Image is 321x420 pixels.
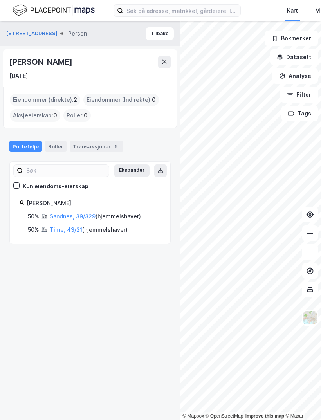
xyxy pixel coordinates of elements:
a: Time, 43/21 [50,226,82,233]
input: Søk [23,165,109,177]
div: [PERSON_NAME] [9,56,74,68]
div: Roller [45,141,67,152]
button: Ekspander [114,164,150,177]
div: Transaksjoner [70,141,123,152]
a: OpenStreetMap [206,413,243,419]
div: Roller : [63,109,91,122]
div: 6 [112,142,120,150]
span: 0 [152,95,156,105]
button: [STREET_ADDRESS] [6,30,59,38]
span: 0 [53,111,57,120]
button: Datasett [270,49,318,65]
a: Improve this map [245,413,284,419]
div: Eiendommer (direkte) : [10,94,80,106]
div: Aksjeeierskap : [10,109,60,122]
div: 50% [28,225,39,234]
div: Person [68,29,87,38]
div: [DATE] [9,71,28,81]
div: [PERSON_NAME] [27,198,161,208]
div: ( hjemmelshaver ) [50,225,128,234]
div: Eiendommer (Indirekte) : [83,94,159,106]
div: 50% [28,212,39,221]
button: Tags [281,106,318,121]
div: Portefølje [9,141,42,152]
button: Analyse [272,68,318,84]
input: Søk på adresse, matrikkel, gårdeiere, leietakere eller personer [123,5,240,16]
button: Filter [280,87,318,103]
img: Z [303,310,317,325]
img: logo.f888ab2527a4732fd821a326f86c7f29.svg [13,4,95,17]
iframe: Chat Widget [282,382,321,420]
div: Kontrollprogram for chat [282,382,321,420]
div: ( hjemmelshaver ) [50,212,141,221]
span: 0 [84,111,88,120]
span: 2 [74,95,77,105]
button: Bokmerker [265,31,318,46]
div: Kart [287,6,298,15]
div: Kun eiendoms-eierskap [23,182,88,191]
a: Mapbox [182,413,204,419]
button: Tilbake [146,27,174,40]
a: Sandnes, 39/329 [50,213,96,220]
